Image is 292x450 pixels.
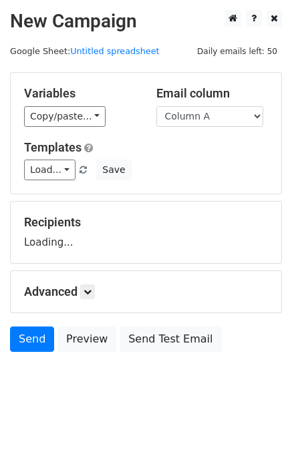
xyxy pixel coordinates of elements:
[192,46,282,56] a: Daily emails left: 50
[10,46,160,56] small: Google Sheet:
[24,215,268,230] h5: Recipients
[24,140,82,154] a: Templates
[156,86,269,101] h5: Email column
[24,160,76,180] a: Load...
[24,106,106,127] a: Copy/paste...
[24,86,136,101] h5: Variables
[10,326,54,352] a: Send
[96,160,131,180] button: Save
[57,326,116,352] a: Preview
[120,326,221,352] a: Send Test Email
[192,44,282,59] span: Daily emails left: 50
[70,46,159,56] a: Untitled spreadsheet
[10,10,282,33] h2: New Campaign
[24,215,268,250] div: Loading...
[24,284,268,299] h5: Advanced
